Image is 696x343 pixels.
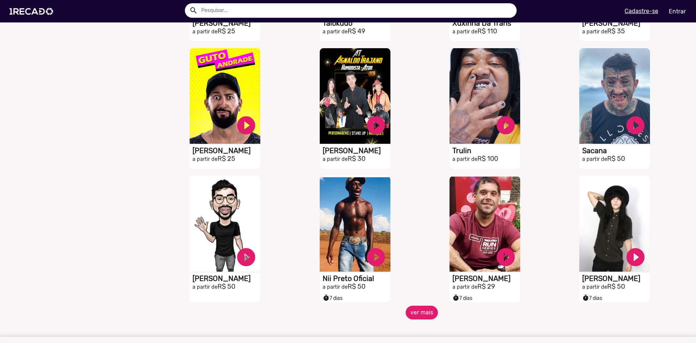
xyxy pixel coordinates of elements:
[495,114,517,136] a: play_circle_filled
[323,19,390,28] h1: Talokudo
[235,246,257,268] a: play_circle_filled
[582,29,607,35] small: a partir de
[187,4,199,16] button: Example home icon
[449,48,520,144] video: S1RECADO vídeos dedicados para fãs e empresas
[192,284,217,290] small: a partir de
[452,284,477,290] small: a partir de
[582,156,607,162] small: a partir de
[452,283,520,291] h2: R$ 29
[582,28,650,35] h2: R$ 35
[323,29,348,35] small: a partir de
[582,293,589,301] i: timer
[452,29,477,35] small: a partir de
[452,293,459,301] i: timer
[192,155,260,163] h2: R$ 25
[582,295,602,301] span: 7 dias
[449,176,520,272] video: S1RECADO vídeos dedicados para fãs e empresas
[192,146,260,155] h1: [PERSON_NAME]
[192,29,217,35] small: a partir de
[320,176,390,272] video: S1RECADO vídeos dedicados para fãs e empresas
[323,274,390,283] h1: Nii Preto Oficial
[192,283,260,291] h2: R$ 50
[582,283,650,291] h2: R$ 50
[192,274,260,283] h1: [PERSON_NAME]
[190,48,260,144] video: S1RECADO vídeos dedicados para fãs e empresas
[406,306,438,319] button: ver mais
[192,156,217,162] small: a partir de
[582,19,650,28] h1: [PERSON_NAME]
[452,19,520,28] h1: Xuxinha Da Trans
[664,5,691,18] a: Entrar
[452,28,520,35] h2: R$ 110
[452,294,459,301] small: timer
[323,146,390,155] h1: [PERSON_NAME]
[495,246,517,268] a: play_circle_filled
[452,156,477,162] small: a partir de
[582,155,650,163] h2: R$ 50
[323,283,390,291] h2: R$ 50
[582,284,607,290] small: a partir de
[323,295,343,301] span: 7 dias
[452,274,520,283] h1: [PERSON_NAME]
[625,8,658,14] u: Cadastre-se
[365,246,387,268] a: play_circle_filled
[365,114,387,136] a: play_circle_filled
[323,293,330,301] i: timer
[579,48,650,144] video: S1RECADO vídeos dedicados para fãs e empresas
[452,295,472,301] span: 7 dias
[320,48,390,144] video: S1RECADO vídeos dedicados para fãs e empresas
[579,176,650,272] video: S1RECADO vídeos dedicados para fãs e empresas
[235,114,257,136] a: play_circle_filled
[323,284,348,290] small: a partir de
[323,155,390,163] h2: R$ 30
[582,274,650,283] h1: [PERSON_NAME]
[582,146,650,155] h1: Sacana
[582,294,589,301] small: timer
[189,6,198,15] mat-icon: Example home icon
[625,114,646,136] a: play_circle_filled
[625,246,646,268] a: play_circle_filled
[192,28,260,35] h2: R$ 25
[190,176,260,272] video: S1RECADO vídeos dedicados para fãs e empresas
[452,155,520,163] h2: R$ 100
[452,146,520,155] h1: Trulin
[323,28,390,35] h2: R$ 49
[323,156,348,162] small: a partir de
[323,294,330,301] small: timer
[196,3,517,18] input: Pesquisar...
